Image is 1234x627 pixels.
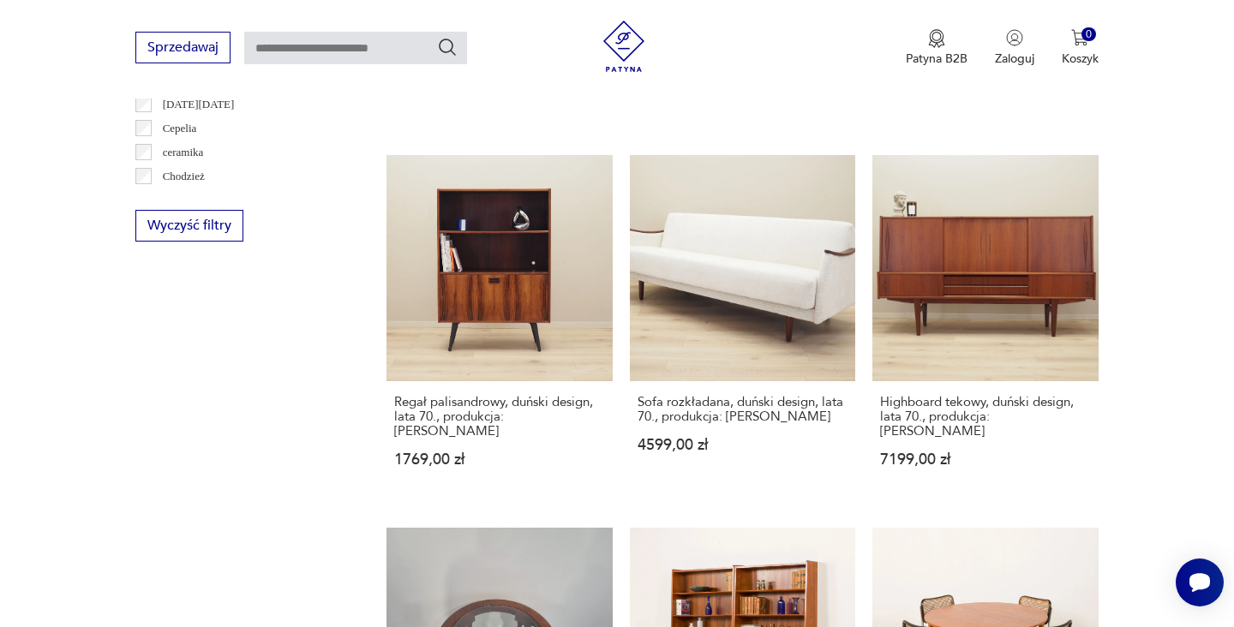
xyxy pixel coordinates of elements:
p: Patyna B2B [906,51,967,67]
button: Wyczyść filtry [135,210,243,242]
p: Ćmielów [163,191,204,210]
p: Cepelia [163,119,197,138]
p: Koszyk [1062,51,1099,67]
p: Chodzież [163,167,205,186]
img: Patyna - sklep z meblami i dekoracjami vintage [598,21,650,72]
button: Zaloguj [995,29,1034,67]
img: Ikona medalu [928,29,945,48]
p: ceramika [163,143,204,162]
a: Ikona medaluPatyna B2B [906,29,967,67]
img: Ikona koszyka [1071,29,1088,46]
button: 0Koszyk [1062,29,1099,67]
button: Sprzedawaj [135,32,231,63]
h3: Sofa rozkładana, duński design, lata 70., produkcja: [PERSON_NAME] [638,395,848,424]
a: Sprzedawaj [135,43,231,55]
div: 0 [1081,27,1096,42]
p: 7199,00 zł [880,452,1090,467]
button: Patyna B2B [906,29,967,67]
h3: Regał palisandrowy, duński design, lata 70., produkcja: [PERSON_NAME] [394,395,604,439]
p: 1769,00 zł [394,452,604,467]
button: Szukaj [437,37,458,57]
a: Highboard tekowy, duński design, lata 70., produkcja: DaniaHighboard tekowy, duński design, lata ... [872,155,1098,499]
iframe: Smartsupp widget button [1176,558,1224,606]
p: Zaloguj [995,51,1034,67]
img: Ikonka użytkownika [1006,29,1023,46]
a: Regał palisandrowy, duński design, lata 70., produkcja: DaniaRegał palisandrowy, duński design, l... [386,155,612,499]
h3: Highboard tekowy, duński design, lata 70., produkcja: [PERSON_NAME] [880,395,1090,439]
p: 4599,00 zł [638,438,848,452]
p: [DATE][DATE] [163,95,235,114]
a: Sofa rozkładana, duński design, lata 70., produkcja: DaniaSofa rozkładana, duński design, lata 70... [630,155,855,499]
